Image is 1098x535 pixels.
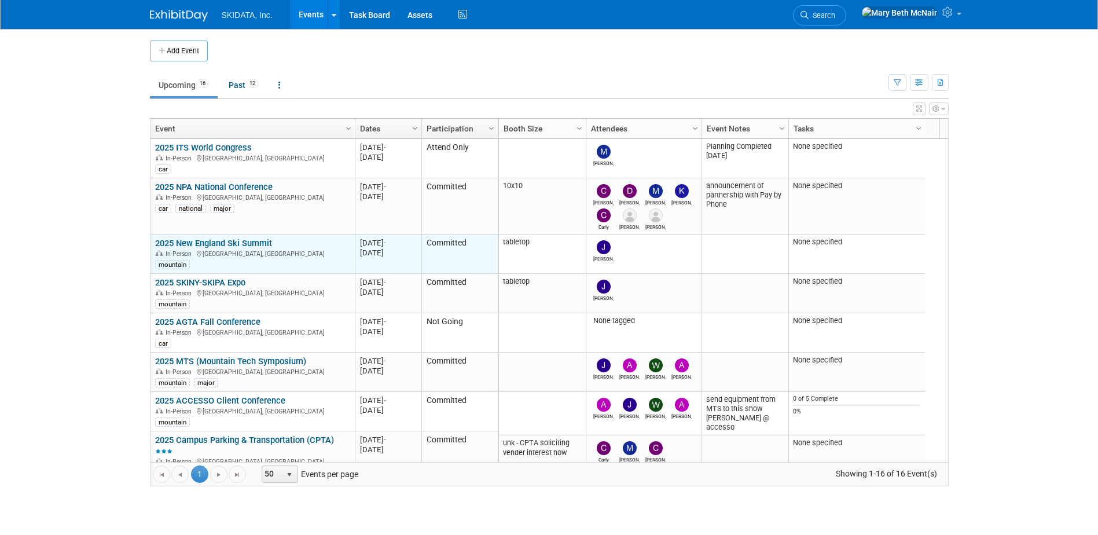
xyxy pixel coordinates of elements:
div: [GEOGRAPHIC_DATA], [GEOGRAPHIC_DATA] [155,367,350,376]
span: Go to the next page [214,470,223,479]
a: Past12 [220,74,267,96]
div: Damon Kessler [619,198,640,206]
a: Go to the previous page [171,466,189,483]
a: Dates [360,119,414,138]
a: Column Settings [776,119,788,136]
span: In-Person [166,408,195,415]
div: John Keefe [593,372,614,380]
a: 2025 ITS World Congress [155,142,252,153]
span: Column Settings [344,124,353,133]
img: Malloy Pohrer [649,184,663,198]
span: In-Person [166,329,195,336]
img: Mary Beth McNair [861,6,938,19]
a: 2025 ACCESSO Client Conference [155,395,285,406]
div: Carly Jansen [593,455,614,463]
div: [DATE] [360,192,416,201]
div: major [210,204,234,213]
span: Events per page [247,466,370,483]
div: [DATE] [360,142,416,152]
span: - [384,396,386,405]
div: mountain [155,378,190,387]
div: Dave Luken [619,222,640,230]
img: In-Person Event [156,408,163,413]
span: In-Person [166,194,195,201]
div: Andy Shenberger [593,412,614,419]
div: None specified [793,356,920,365]
div: None specified [793,181,920,190]
span: - [384,143,386,152]
div: John Keefe [619,412,640,419]
a: 2025 MTS (Mountain Tech Symposium) [155,356,306,367]
img: In-Person Event [156,194,163,200]
img: Christopher Archer [597,184,611,198]
span: Column Settings [914,124,923,133]
span: Column Settings [487,124,496,133]
span: In-Person [166,290,195,297]
button: Add Event [150,41,208,61]
img: Andy Shenberger [597,398,611,412]
div: 0 of 5 Complete [793,395,920,403]
a: Tasks [794,119,917,138]
div: [DATE] [360,366,416,376]
a: Column Settings [912,119,925,136]
a: Go to the first page [153,466,170,483]
span: 12 [246,79,259,88]
img: Malloy Pohrer [597,145,611,159]
img: Carly Jansen [597,441,611,455]
div: [GEOGRAPHIC_DATA], [GEOGRAPHIC_DATA] [155,456,350,466]
span: In-Person [166,458,195,466]
img: John Keefe [597,240,611,254]
div: None specified [793,237,920,247]
a: Participation [427,119,490,138]
td: Committed [421,178,498,234]
a: Column Settings [409,119,421,136]
span: - [384,357,386,365]
div: None specified [793,142,920,151]
div: John Keefe [593,294,614,301]
span: - [384,239,386,247]
td: Committed [421,431,498,471]
div: Carly Jansen [593,222,614,230]
div: national [175,204,206,213]
span: 1 [191,466,208,483]
span: Column Settings [777,124,787,133]
span: Column Settings [691,124,700,133]
img: Dave Luken [623,208,637,222]
td: Committed [421,392,498,431]
div: [DATE] [360,287,416,297]
td: 10x10 [499,178,586,234]
div: [DATE] [360,445,416,455]
span: Search [809,11,835,20]
span: - [384,182,386,191]
span: In-Person [166,250,195,258]
a: 2025 SKINY-SKIPA Expo [155,277,245,288]
div: Christopher Archer [593,198,614,206]
div: Wesley Martin [645,412,666,419]
td: tabletop [499,274,586,313]
a: Column Settings [689,119,702,136]
td: tabletop [499,234,586,274]
img: Andreas Kranabetter [675,398,689,412]
td: Attend Only [421,139,498,178]
img: In-Person Event [156,458,163,464]
div: None tagged [590,316,697,325]
img: Corey Gase [649,208,663,222]
img: In-Person Event [156,368,163,374]
td: announcement of partnership with Pay by Phone [702,178,788,234]
div: [DATE] [360,435,416,445]
img: In-Person Event [156,290,163,295]
img: Christopher Archer [649,441,663,455]
div: John Keefe [593,254,614,262]
span: Column Settings [410,124,420,133]
a: Go to the last page [229,466,246,483]
img: John Keefe [597,358,611,372]
img: Keith Lynch [675,184,689,198]
span: 16 [196,79,209,88]
a: 2025 AGTA Fall Conference [155,317,260,327]
a: Column Settings [485,119,498,136]
div: car [155,339,171,348]
span: SKIDATA, Inc. [222,10,273,20]
div: [GEOGRAPHIC_DATA], [GEOGRAPHIC_DATA] [155,248,350,258]
td: Committed [421,353,498,392]
span: Go to the previous page [175,470,185,479]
